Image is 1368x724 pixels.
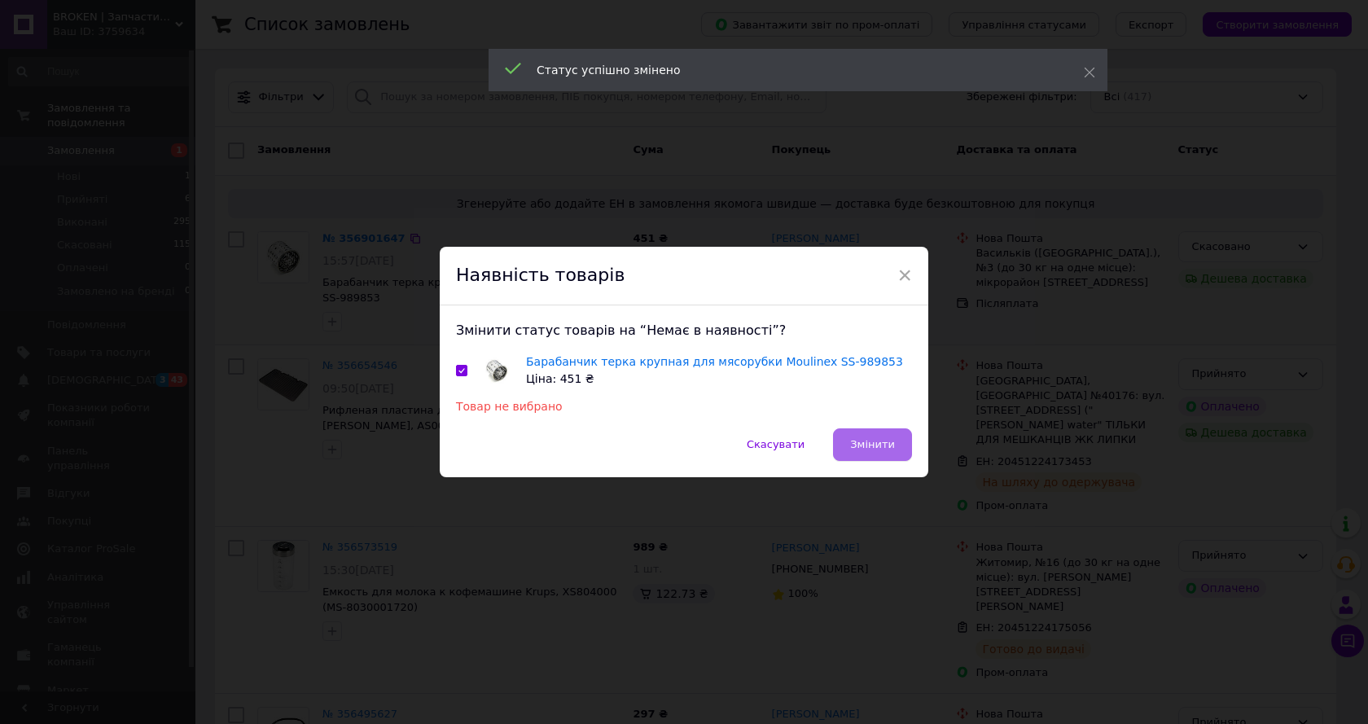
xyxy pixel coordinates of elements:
[833,428,912,461] button: Змінити
[526,355,903,368] a: Барабанчик терка крупная для мясорубки Moulinex SS-989853
[526,371,903,388] div: Ціна: 451 ₴
[730,428,822,461] button: Скасувати
[897,261,912,289] span: ×
[456,401,912,412] p: Товар не вибрано
[850,438,895,450] span: Змінити
[537,62,1043,78] div: Статус успішно змінено
[440,247,928,305] div: Наявність товарів
[456,322,912,340] div: Змінити статус товарів на “Немає в наявності”?
[747,438,805,450] span: Скасувати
